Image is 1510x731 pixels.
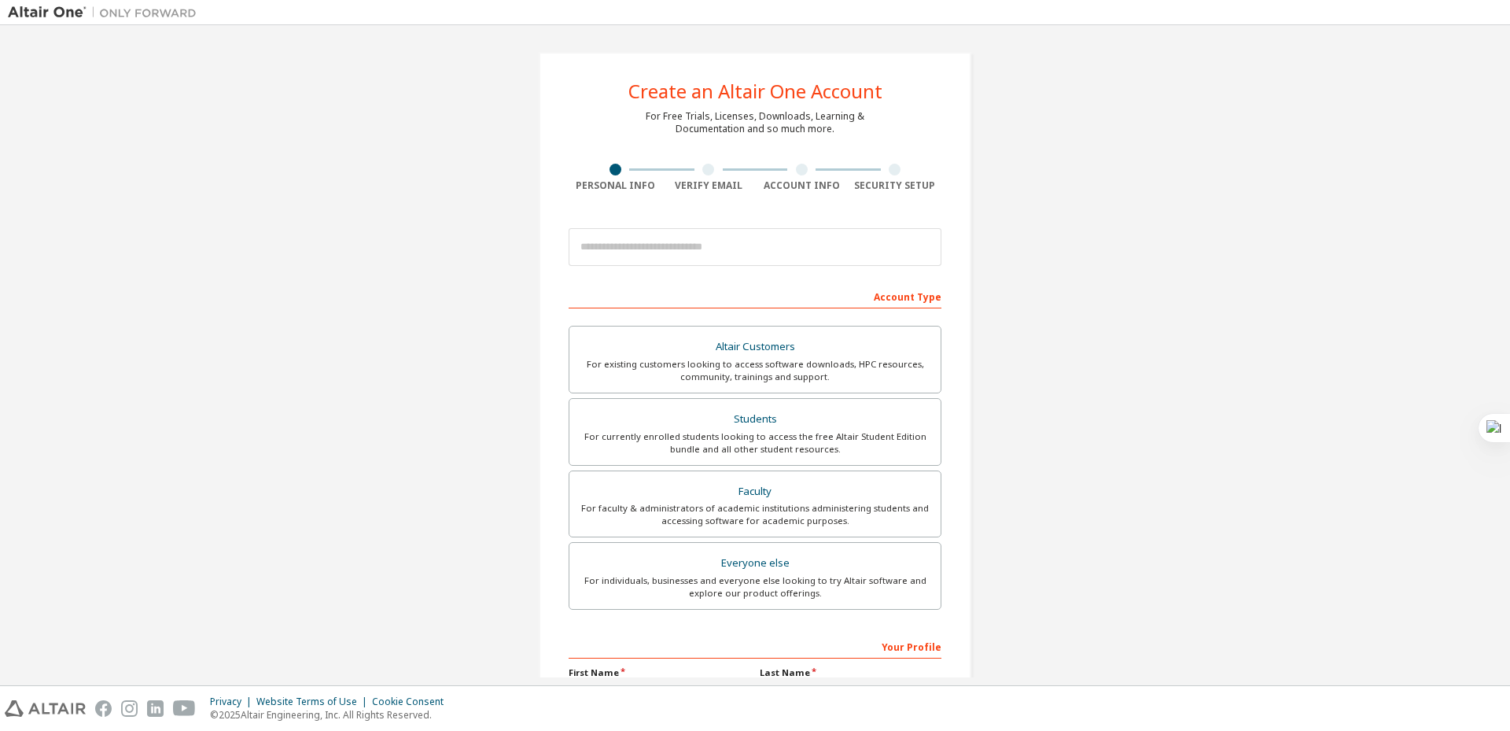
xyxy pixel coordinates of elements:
[210,708,453,722] p: © 2025 Altair Engineering, Inc. All Rights Reserved.
[760,666,941,679] label: Last Name
[210,696,256,708] div: Privacy
[579,430,931,456] div: For currently enrolled students looking to access the free Altair Student Edition bundle and all ...
[8,5,204,20] img: Altair One
[95,700,112,717] img: facebook.svg
[646,110,864,135] div: For Free Trials, Licenses, Downloads, Learning & Documentation and so much more.
[579,552,931,574] div: Everyone else
[256,696,372,708] div: Website Terms of Use
[579,336,931,358] div: Altair Customers
[5,700,86,717] img: altair_logo.svg
[662,179,756,192] div: Verify Email
[569,633,941,659] div: Your Profile
[372,696,453,708] div: Cookie Consent
[628,82,882,101] div: Create an Altair One Account
[569,283,941,308] div: Account Type
[579,502,931,527] div: For faculty & administrators of academic institutions administering students and accessing softwa...
[579,574,931,600] div: For individuals, businesses and everyone else looking to try Altair software and explore our prod...
[569,179,662,192] div: Personal Info
[579,408,931,430] div: Students
[147,700,164,717] img: linkedin.svg
[569,666,750,679] label: First Name
[579,358,931,383] div: For existing customers looking to access software downloads, HPC resources, community, trainings ...
[579,481,931,503] div: Faculty
[755,179,849,192] div: Account Info
[173,700,196,717] img: youtube.svg
[121,700,138,717] img: instagram.svg
[849,179,942,192] div: Security Setup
